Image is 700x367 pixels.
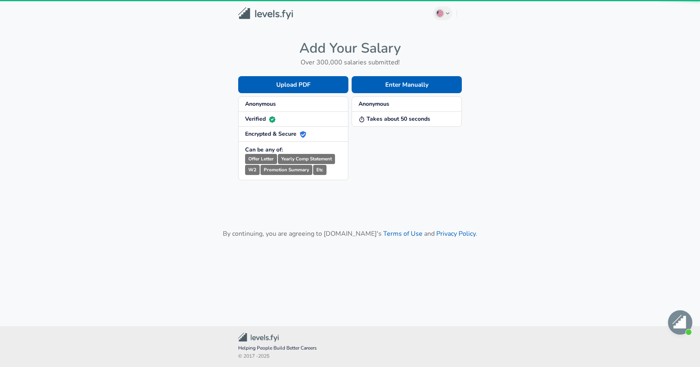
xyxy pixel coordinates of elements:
a: Privacy Policy [436,229,476,238]
small: Etc [313,165,327,175]
strong: Anonymous [245,100,276,108]
small: Yearly Comp Statement [278,154,335,164]
small: Promotion Summary [260,165,312,175]
span: © 2017 - 2025 [238,352,462,361]
button: English (US) [433,6,452,20]
a: Terms of Use [383,229,423,238]
button: Enter Manually [352,76,462,93]
span: Helping People Build Better Careers [238,344,462,352]
button: Upload PDF [238,76,348,93]
strong: Verified [245,115,275,123]
small: W2 [245,165,260,175]
strong: Can be any of: [245,146,283,154]
img: Levels.fyi Community [238,333,279,342]
strong: Anonymous [359,100,389,108]
strong: Encrypted & Secure [245,130,306,138]
h6: Over 300,000 salaries submitted! [238,57,462,68]
strong: Takes about 50 seconds [359,115,430,123]
img: Levels.fyi [238,7,293,20]
img: English (US) [437,10,443,17]
h4: Add Your Salary [238,40,462,57]
small: Offer Letter [245,154,277,164]
div: Open chat [668,310,692,335]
